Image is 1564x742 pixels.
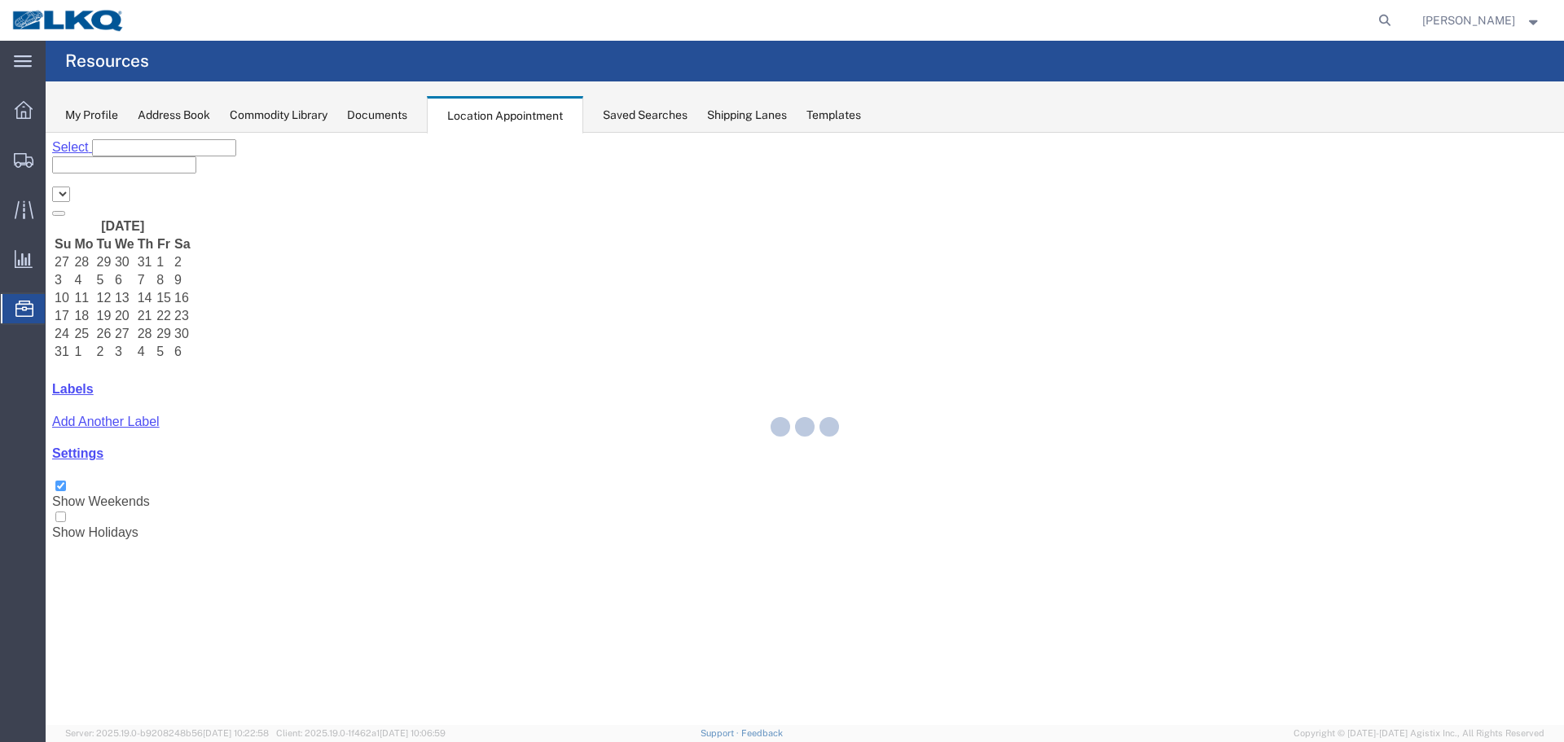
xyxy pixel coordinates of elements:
[110,139,126,156] td: 8
[8,103,26,120] th: Su
[65,728,269,738] span: Server: 2025.19.0-b9208248b56
[230,107,327,124] div: Commodity Library
[128,211,146,227] td: 6
[1422,11,1515,29] span: Lea Merryweather
[7,314,58,327] a: Settings
[7,249,48,263] a: Labels
[51,193,67,209] td: 26
[68,139,90,156] td: 6
[427,96,583,134] div: Location Appointment
[347,107,407,124] div: Documents
[68,193,90,209] td: 27
[65,107,118,124] div: My Profile
[128,103,146,120] th: Sa
[138,107,210,124] div: Address Book
[8,157,26,173] td: 10
[603,107,688,124] div: Saved Searches
[1294,727,1544,740] span: Copyright © [DATE]-[DATE] Agistix Inc., All Rights Reserved
[65,41,149,81] h4: Resources
[110,157,126,173] td: 15
[707,107,787,124] div: Shipping Lanes
[128,121,146,138] td: 2
[68,175,90,191] td: 20
[203,728,269,738] span: [DATE] 10:22:58
[8,139,26,156] td: 3
[91,139,109,156] td: 7
[110,175,126,191] td: 22
[51,139,67,156] td: 5
[28,157,48,173] td: 11
[91,157,109,173] td: 14
[110,103,126,120] th: Fr
[28,103,48,120] th: Mo
[128,175,146,191] td: 23
[128,193,146,209] td: 30
[8,193,26,209] td: 24
[7,347,104,375] label: Show Weekends
[51,103,67,120] th: Tu
[11,8,125,33] img: logo
[28,193,48,209] td: 25
[51,121,67,138] td: 29
[68,157,90,173] td: 13
[741,728,783,738] a: Feedback
[51,175,67,191] td: 19
[28,139,48,156] td: 4
[91,193,109,209] td: 28
[91,103,109,120] th: Th
[110,121,126,138] td: 1
[8,175,26,191] td: 17
[28,175,48,191] td: 18
[110,193,126,209] td: 29
[128,157,146,173] td: 16
[8,211,26,227] td: 31
[110,211,126,227] td: 5
[7,282,114,296] a: Add Another Label
[7,7,42,21] span: Select
[7,378,93,406] label: Show Holidays
[806,107,861,124] div: Templates
[51,211,67,227] td: 2
[28,211,48,227] td: 1
[380,728,446,738] span: [DATE] 10:06:59
[701,728,741,738] a: Support
[91,211,109,227] td: 4
[276,728,446,738] span: Client: 2025.19.0-1f462a1
[10,348,20,358] input: Show Weekends
[91,175,109,191] td: 21
[68,121,90,138] td: 30
[128,139,146,156] td: 9
[1421,11,1542,30] button: [PERSON_NAME]
[91,121,109,138] td: 31
[28,86,126,102] th: [DATE]
[7,7,46,21] a: Select
[28,121,48,138] td: 28
[8,121,26,138] td: 27
[68,103,90,120] th: We
[68,211,90,227] td: 3
[51,157,67,173] td: 12
[10,379,20,389] input: Show Holidays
